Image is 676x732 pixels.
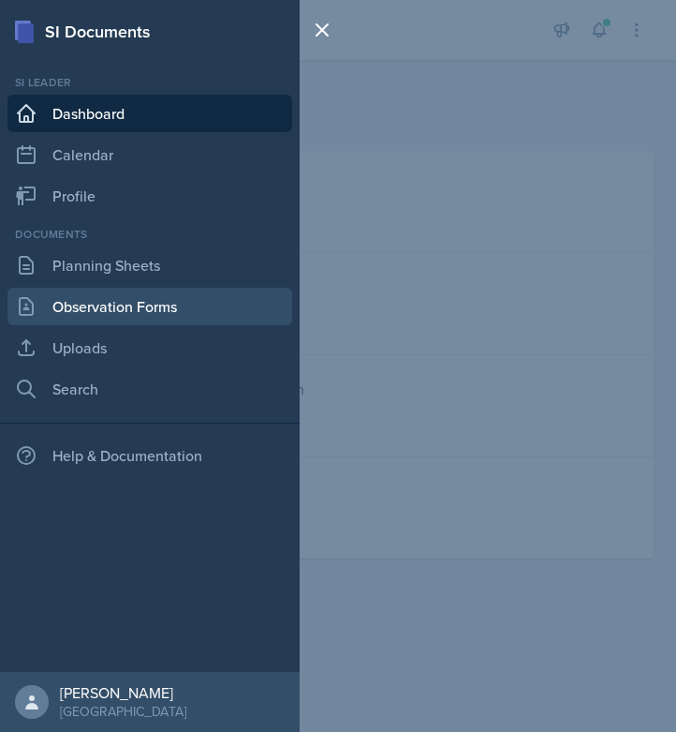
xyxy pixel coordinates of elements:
[7,246,292,284] a: Planning Sheets
[7,370,292,408] a: Search
[7,329,292,366] a: Uploads
[7,288,292,325] a: Observation Forms
[7,437,292,474] div: Help & Documentation
[60,683,186,702] div: [PERSON_NAME]
[7,95,292,132] a: Dashboard
[7,74,292,91] div: Si leader
[7,136,292,173] a: Calendar
[7,226,292,243] div: Documents
[7,177,292,215] a: Profile
[60,702,186,721] div: [GEOGRAPHIC_DATA]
